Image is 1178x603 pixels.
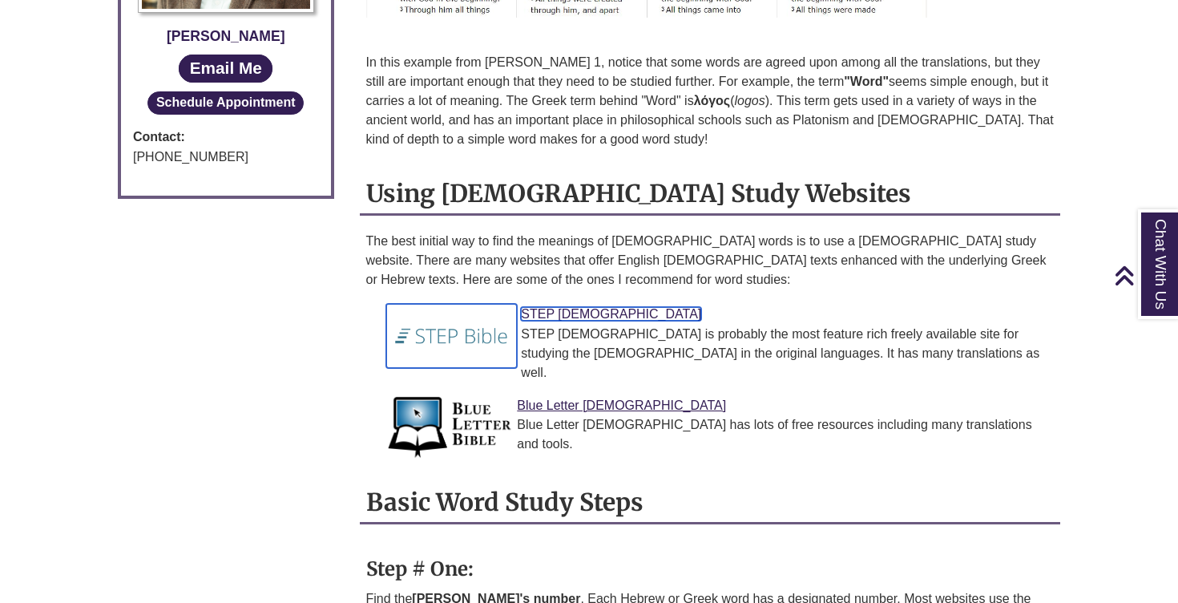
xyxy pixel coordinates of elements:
[398,325,1048,382] div: STEP [DEMOGRAPHIC_DATA] is probably the most feature rich freely available site for studying the ...
[386,395,514,459] img: Link to Blue Letter Bible
[133,147,319,168] div: [PHONE_NUMBER]
[366,53,1055,149] p: In this example from [PERSON_NAME] 1, notice that some words are agreed upon among all the transl...
[360,482,1061,524] h2: Basic Word Study Steps
[517,399,726,412] a: Link to Blue Letter Bible Blue Letter [DEMOGRAPHIC_DATA]
[360,173,1061,216] h2: Using [DEMOGRAPHIC_DATA] Study Websites
[398,415,1048,454] div: Blue Letter [DEMOGRAPHIC_DATA] has lots of free resources including many translations and tools.
[179,55,272,83] a: Email Me
[386,304,518,368] img: Link to STEP Bible
[147,91,304,114] button: Schedule Appointment
[734,94,764,107] em: logos
[133,25,319,47] div: [PERSON_NAME]
[366,556,474,581] strong: Step # One:
[1114,265,1174,286] a: Back to Top
[844,75,889,88] strong: "Word"
[133,127,319,148] strong: Contact:
[694,94,730,107] strong: λόγος
[366,232,1055,289] p: The best initial way to find the meanings of [DEMOGRAPHIC_DATA] words is to use a [DEMOGRAPHIC_DA...
[521,307,701,321] a: Link to STEP Bible STEP [DEMOGRAPHIC_DATA]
